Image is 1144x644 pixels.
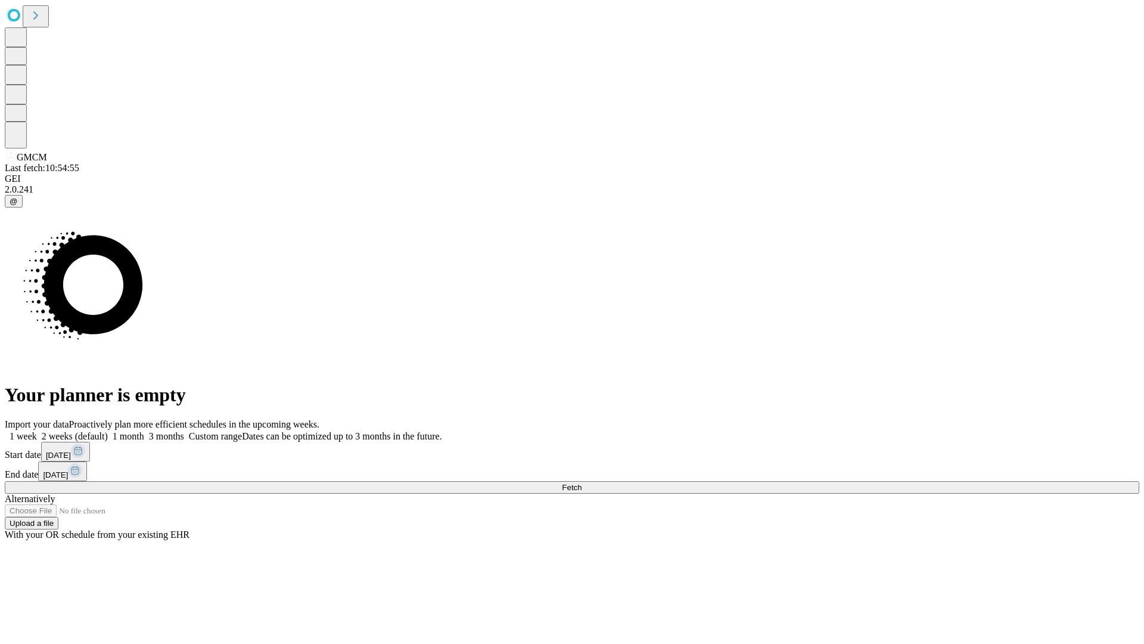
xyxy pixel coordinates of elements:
[5,419,69,429] span: Import your data
[5,481,1139,494] button: Fetch
[10,197,18,206] span: @
[149,431,184,441] span: 3 months
[5,462,1139,481] div: End date
[46,451,71,460] span: [DATE]
[562,483,582,492] span: Fetch
[42,431,108,441] span: 2 weeks (default)
[5,442,1139,462] div: Start date
[38,462,87,481] button: [DATE]
[189,431,242,441] span: Custom range
[43,470,68,479] span: [DATE]
[69,419,319,429] span: Proactively plan more efficient schedules in the upcoming weeks.
[5,517,58,530] button: Upload a file
[17,152,47,162] span: GMCM
[10,431,37,441] span: 1 week
[5,184,1139,195] div: 2.0.241
[5,384,1139,406] h1: Your planner is empty
[5,174,1139,184] div: GEI
[5,494,55,504] span: Alternatively
[242,431,442,441] span: Dates can be optimized up to 3 months in the future.
[113,431,144,441] span: 1 month
[5,163,79,173] span: Last fetch: 10:54:55
[41,442,90,462] button: [DATE]
[5,195,23,208] button: @
[5,530,189,540] span: With your OR schedule from your existing EHR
